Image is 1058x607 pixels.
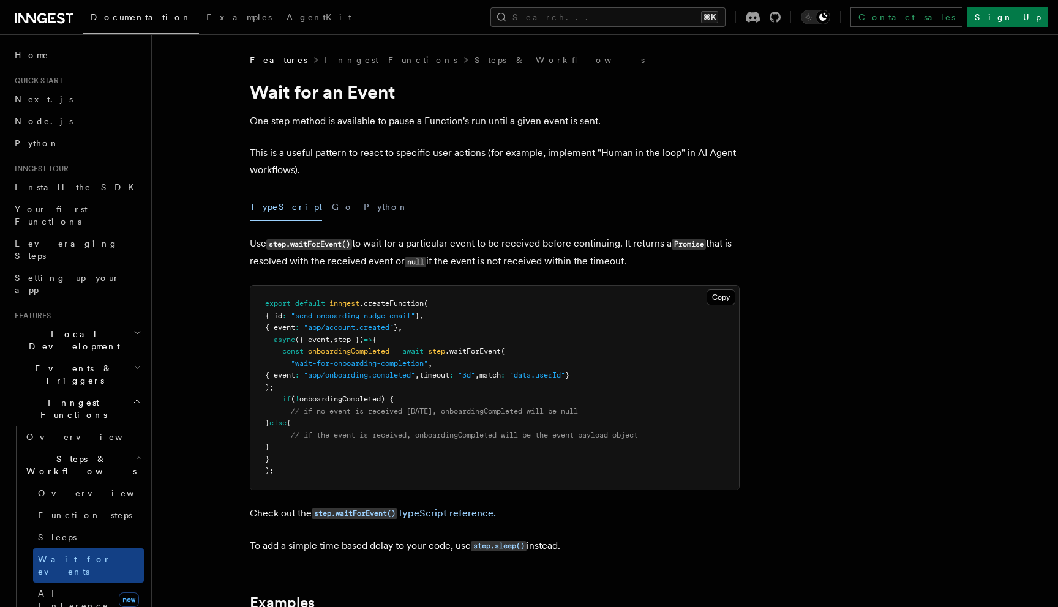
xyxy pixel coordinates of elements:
span: ( [291,395,295,403]
span: inngest [329,299,359,308]
a: Steps & Workflows [475,54,645,66]
span: Inngest Functions [10,397,132,421]
span: "send-onboarding-nudge-email" [291,311,415,320]
span: Local Development [10,328,133,352]
span: : [501,371,505,379]
span: } [265,419,269,427]
a: Overview [33,482,144,504]
span: async [274,335,295,344]
span: , [428,359,432,368]
button: TypeScript [250,193,322,221]
span: ! [295,395,299,403]
span: , [475,371,479,379]
span: , [398,323,402,332]
span: Quick start [10,76,63,86]
a: Leveraging Steps [10,233,144,267]
span: else [269,419,287,427]
span: // if the event is received, onboardingCompleted will be the event payload object [291,431,638,439]
span: ); [265,383,274,392]
span: } [265,455,269,463]
a: Home [10,44,144,66]
p: Check out the [250,505,740,523]
a: Wait for events [33,548,144,583]
span: Setting up your app [15,273,120,295]
a: Your first Functions [10,198,144,233]
span: { event [265,371,295,379]
span: Features [250,54,307,66]
span: "3d" [458,371,475,379]
span: Sleeps [38,532,77,542]
span: Overview [26,432,152,442]
span: Features [10,311,51,321]
span: if [282,395,291,403]
span: } [565,371,569,379]
span: = [394,347,398,356]
button: Local Development [10,323,144,357]
a: Sign Up [967,7,1048,27]
a: AgentKit [279,4,359,33]
p: This is a useful pattern to react to specific user actions (for example, implement "Human in the ... [250,144,740,179]
span: "app/account.created" [304,323,394,332]
span: ); [265,466,274,475]
span: Home [15,49,49,61]
code: Promise [672,239,706,250]
span: new [119,592,139,607]
span: } [394,323,398,332]
span: Steps & Workflows [21,453,137,477]
a: Setting up your app [10,267,144,301]
span: // if no event is received [DATE], onboardingCompleted will be null [291,407,578,415]
button: Go [332,193,354,221]
span: step [428,347,445,356]
code: step.sleep() [471,541,527,551]
span: onboardingCompleted) { [299,395,394,403]
span: : [449,371,454,379]
a: step.sleep() [471,540,527,551]
p: To add a simple time based delay to your code, use instead. [250,537,740,555]
span: : [295,323,299,332]
span: Wait for events [38,554,111,576]
span: Overview [38,488,164,498]
span: } [415,311,419,320]
a: Python [10,132,144,154]
span: , [415,371,419,379]
span: ( [501,347,505,356]
button: Events & Triggers [10,357,144,392]
span: } [265,442,269,451]
button: Search...⌘K [490,7,726,27]
button: Toggle dark mode [801,10,830,24]
span: ({ event [295,335,329,344]
span: match [479,371,501,379]
span: .createFunction [359,299,424,308]
button: Python [364,193,408,221]
span: timeout [419,371,449,379]
span: { event [265,323,295,332]
span: Node.js [15,116,73,126]
span: : [282,311,287,320]
span: step }) [334,335,364,344]
code: step.waitForEvent() [266,239,352,250]
span: ( [424,299,428,308]
a: Next.js [10,88,144,110]
span: , [419,311,424,320]
span: Leveraging Steps [15,239,118,261]
span: default [295,299,325,308]
a: Inngest Functions [325,54,457,66]
span: Next.js [15,94,73,104]
span: Function steps [38,510,132,520]
a: Examples [199,4,279,33]
span: : [295,371,299,379]
kbd: ⌘K [701,11,718,23]
span: await [402,347,424,356]
button: Copy [707,289,735,305]
a: Node.js [10,110,144,132]
span: AgentKit [287,12,351,22]
p: One step method is available to pause a Function's run until a given event is sent. [250,113,740,130]
a: Sleeps [33,526,144,548]
span: "wait-for-onboarding-completion" [291,359,428,368]
span: onboardingCompleted [308,347,389,356]
h1: Wait for an Event [250,81,740,103]
button: Steps & Workflows [21,448,144,482]
span: export [265,299,291,308]
p: Use to wait for a particular event to be received before continuing. It returns a that is resolve... [250,235,740,270]
button: Inngest Functions [10,392,144,426]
